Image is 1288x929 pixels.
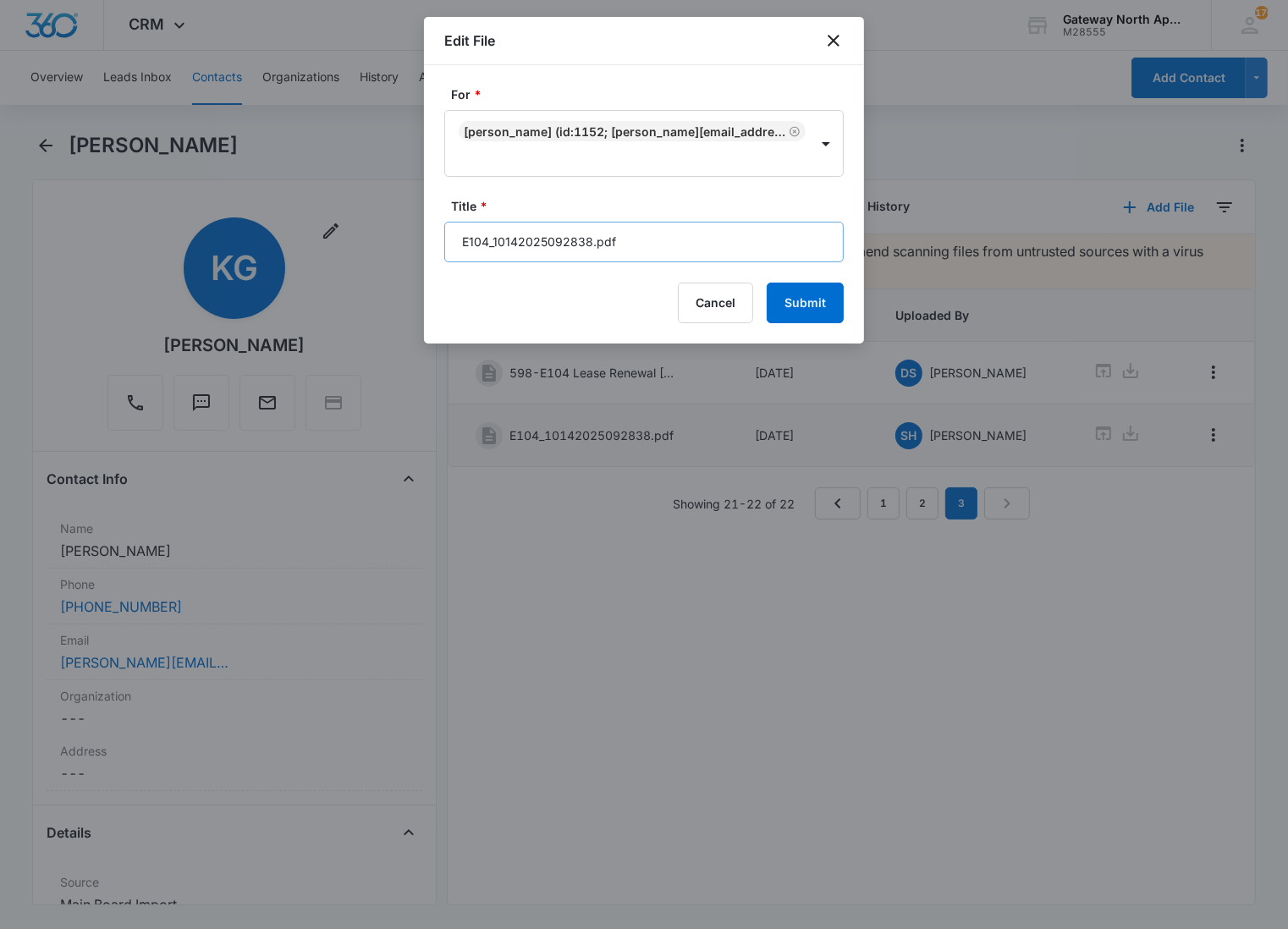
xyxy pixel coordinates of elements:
[785,125,801,137] div: Remove Kelli Gasser (ID:1152; kelli@pdacolorado.com; 303-748-3694)
[451,85,850,103] label: For
[767,283,844,323] button: Submit
[464,124,785,139] div: [PERSON_NAME] (ID:1152; [PERSON_NAME][EMAIL_ADDRESS][DOMAIN_NAME]; 303-748-3694)
[444,30,495,51] h1: Edit File
[444,222,844,262] input: Title
[823,30,844,51] button: close
[678,283,753,323] button: Cancel
[451,197,850,215] label: Title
